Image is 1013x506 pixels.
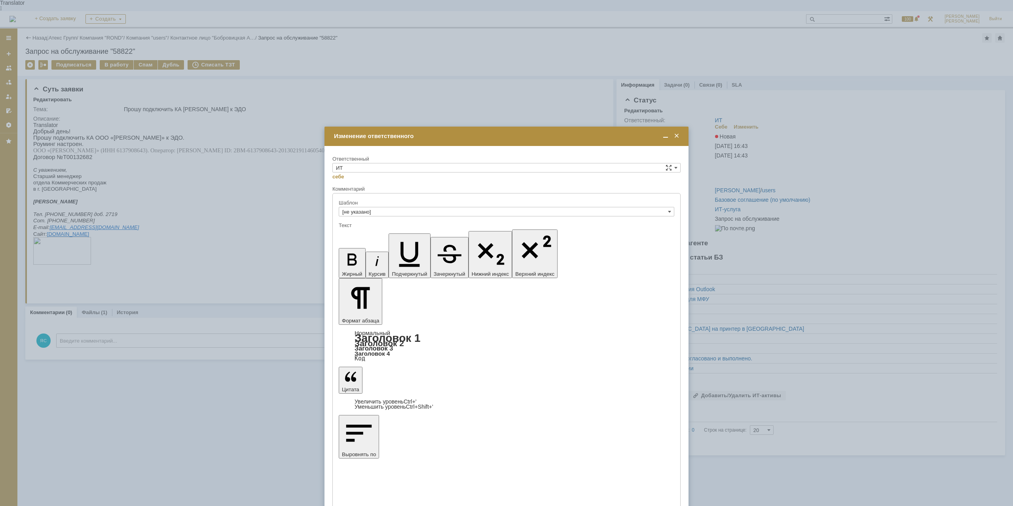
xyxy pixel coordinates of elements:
[342,451,376,457] span: Выровнять по
[339,248,366,278] button: Жирный
[339,223,673,228] div: Текст
[355,339,404,348] a: Заголовок 2
[342,318,379,324] span: Формат абзаца
[16,102,106,108] a: [EMAIL_ADDRESS][DOMAIN_NAME]
[404,398,417,405] span: Ctrl+'
[431,237,469,278] button: Зачеркнутый
[332,186,681,193] div: Комментарий
[666,165,672,171] span: Сложная форма
[339,399,674,409] div: Цитата
[332,156,679,161] div: Ответственный
[515,271,554,277] span: Верхний индекс
[355,350,390,357] a: Заголовок 4
[342,387,359,392] span: Цитата
[355,355,365,362] a: Код
[3,3,116,9] div: Translator
[366,252,389,278] button: Курсив
[673,133,681,140] span: Закрыть
[339,330,674,361] div: Формат абзаца
[339,415,379,459] button: Выровнять по
[369,271,386,277] span: Курсив
[355,330,390,336] a: Нормальный
[512,229,558,278] button: Верхний индекс
[355,404,433,410] a: Decrease
[339,367,362,394] button: Цитата
[334,133,681,140] div: Изменение ответственного
[13,109,56,115] a: [DOMAIN_NAME]
[434,271,465,277] span: Зачеркнутый
[406,404,433,410] span: Ctrl+Shift+'
[469,231,512,278] button: Нижний индекс
[355,332,421,344] a: Заголовок 1
[339,278,382,325] button: Формат абзаца
[392,271,427,277] span: Подчеркнутый
[332,174,344,180] a: себе
[339,200,673,205] div: Шаблон
[662,133,670,140] span: Свернуть (Ctrl + M)
[472,271,509,277] span: Нижний индекс
[355,345,393,352] a: Заголовок 3
[355,398,417,405] a: Increase
[342,271,362,277] span: Жирный
[389,233,430,278] button: Подчеркнутый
